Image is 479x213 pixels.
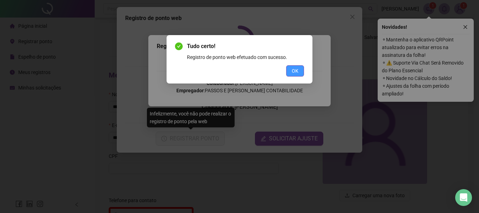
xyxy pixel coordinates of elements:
button: OK [286,65,304,76]
span: Tudo certo! [187,42,304,51]
span: OK [292,67,298,75]
div: Open Intercom Messenger [455,189,472,206]
div: Registro de ponto web efetuado com sucesso. [187,53,304,61]
span: check-circle [175,42,183,50]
